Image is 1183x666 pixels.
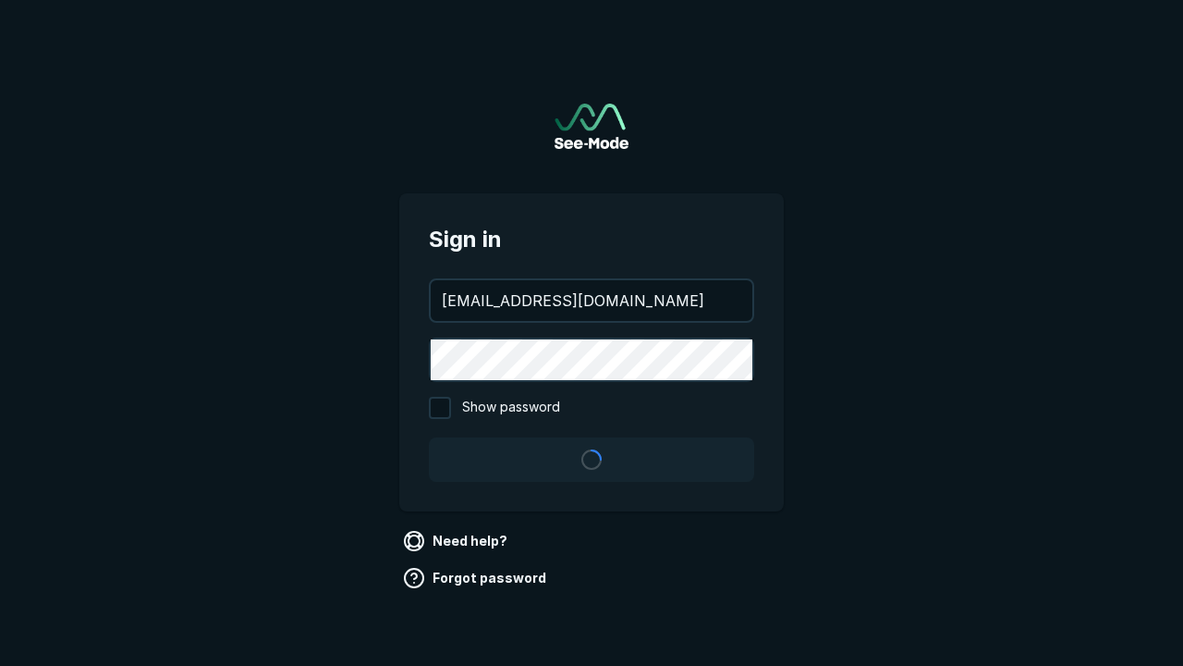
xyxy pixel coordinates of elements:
span: Sign in [429,223,754,256]
img: See-Mode Logo [555,104,628,149]
input: your@email.com [431,280,752,321]
a: Forgot password [399,563,554,593]
a: Need help? [399,526,515,556]
span: Show password [462,397,560,419]
a: Go to sign in [555,104,628,149]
